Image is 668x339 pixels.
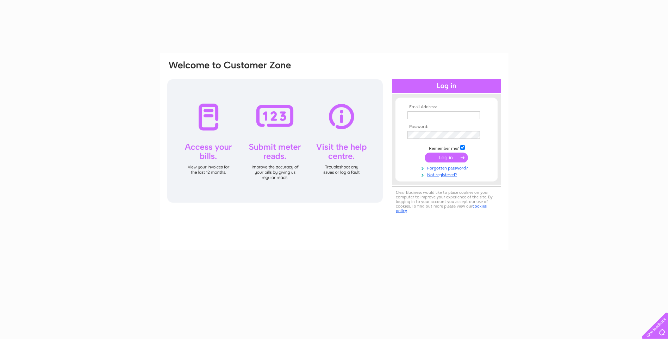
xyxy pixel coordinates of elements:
[396,204,487,213] a: cookies policy
[407,164,487,171] a: Forgotten password?
[406,144,487,151] td: Remember me?
[406,105,487,110] th: Email Address:
[425,153,468,162] input: Submit
[407,171,487,178] a: Not registered?
[406,124,487,129] th: Password:
[392,186,501,217] div: Clear Business would like to place cookies on your computer to improve your experience of the sit...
